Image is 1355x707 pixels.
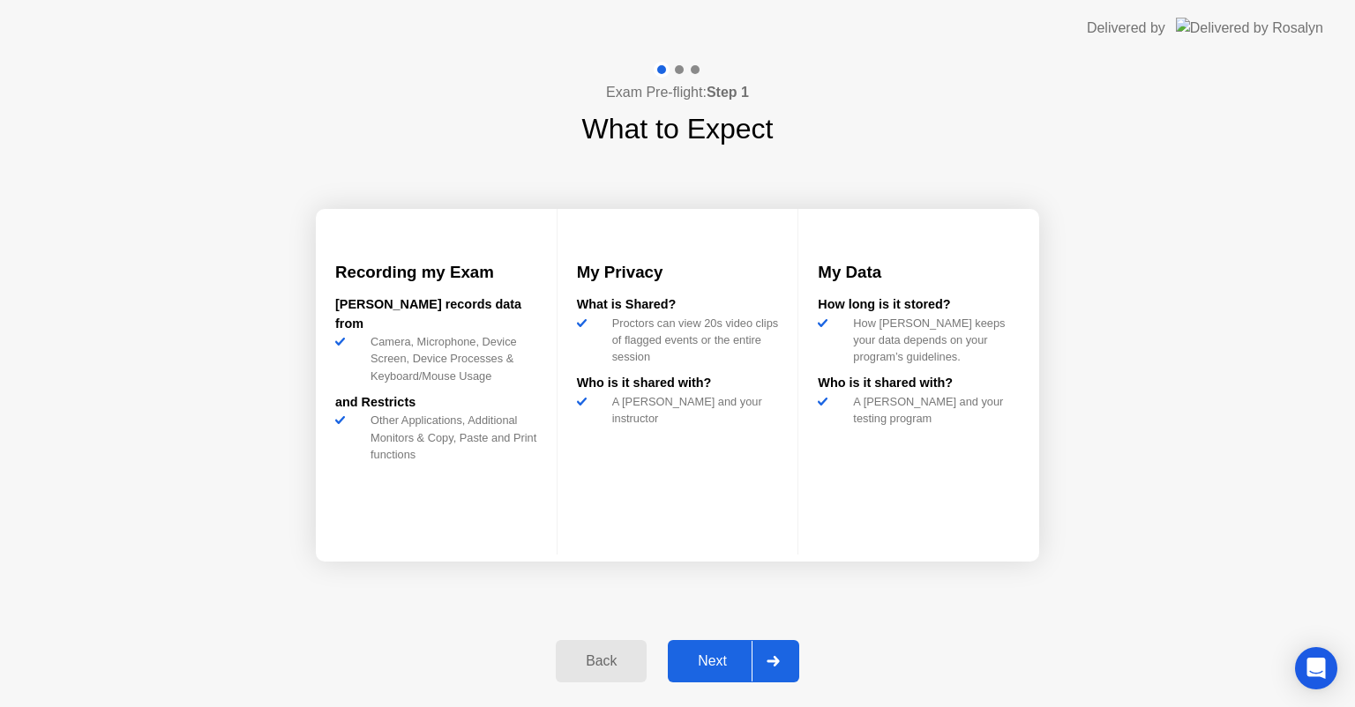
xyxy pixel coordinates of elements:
[335,295,537,333] div: [PERSON_NAME] records data from
[577,260,779,285] h3: My Privacy
[582,108,774,150] h1: What to Expect
[1087,18,1165,39] div: Delivered by
[707,85,749,100] b: Step 1
[561,653,641,669] div: Back
[673,653,752,669] div: Next
[363,333,537,384] div: Camera, Microphone, Device Screen, Device Processes & Keyboard/Mouse Usage
[818,260,1020,285] h3: My Data
[846,315,1020,366] div: How [PERSON_NAME] keeps your data depends on your program’s guidelines.
[1295,647,1337,689] div: Open Intercom Messenger
[577,295,779,315] div: What is Shared?
[606,82,749,103] h4: Exam Pre-flight:
[577,374,779,393] div: Who is it shared with?
[818,374,1020,393] div: Who is it shared with?
[1176,18,1323,38] img: Delivered by Rosalyn
[818,295,1020,315] div: How long is it stored?
[363,412,537,463] div: Other Applications, Additional Monitors & Copy, Paste and Print functions
[605,315,779,366] div: Proctors can view 20s video clips of flagged events or the entire session
[605,393,779,427] div: A [PERSON_NAME] and your instructor
[668,640,799,682] button: Next
[335,393,537,413] div: and Restricts
[335,260,537,285] h3: Recording my Exam
[556,640,647,682] button: Back
[846,393,1020,427] div: A [PERSON_NAME] and your testing program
